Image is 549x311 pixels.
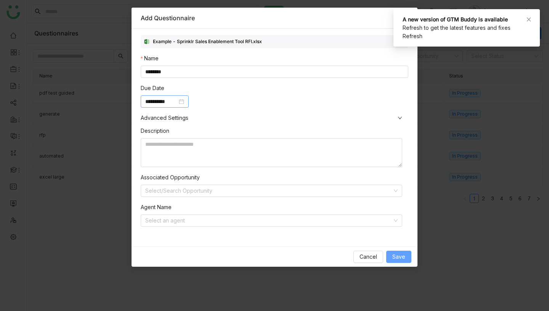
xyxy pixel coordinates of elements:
[403,24,531,32] div: Refresh to get the latest features and fixes
[397,8,417,28] button: Close
[386,251,411,263] button: Save
[141,203,172,211] label: Agent Name
[141,84,164,92] label: Due Date
[360,253,377,261] span: Cancel
[144,39,150,45] img: xlsx.svg
[403,32,422,40] button: Refresh
[141,14,408,22] div: Add Questionnaire
[141,114,408,122] span: Advanced Settings
[403,15,531,24] div: A new version of GTM Buddy is available
[153,38,262,45] div: Example - Sprinklr Sales Enablement Tool RFI.xlsx
[353,251,383,263] button: Cancel
[141,173,200,182] label: Associated Opportunity
[141,54,159,63] label: Name
[392,253,405,261] span: Save
[141,127,169,135] label: Description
